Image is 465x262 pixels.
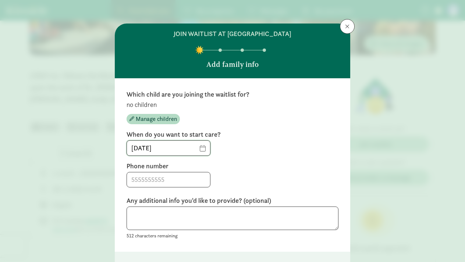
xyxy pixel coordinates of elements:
label: Phone number [127,162,338,171]
input: 5555555555 [127,172,210,187]
h6: join waitlist at [GEOGRAPHIC_DATA] [174,29,291,38]
small: 512 characters remaining [127,233,178,239]
p: no children [127,100,338,109]
label: Which child are you joining the waitlist for? [127,90,338,99]
span: Manage children [136,115,177,123]
p: Add family info [206,59,259,69]
label: Any additional info you'd like to provide? (optional) [127,196,338,205]
button: Manage children [127,114,180,124]
label: When do you want to start care? [127,130,338,139]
